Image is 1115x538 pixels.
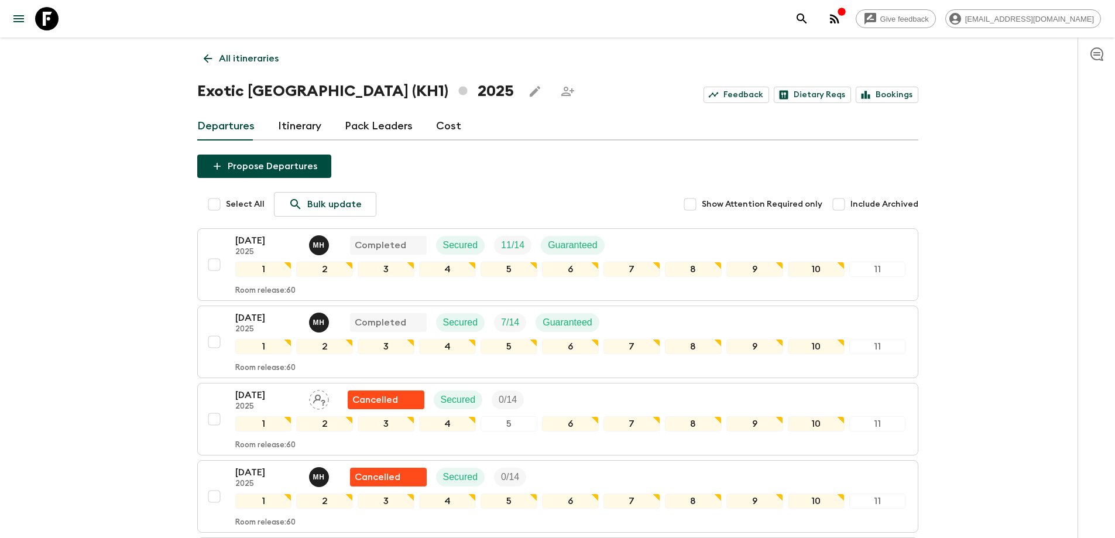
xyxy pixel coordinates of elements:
[235,339,292,354] div: 1
[874,15,935,23] span: Give feedback
[313,472,325,482] p: M H
[788,494,845,509] div: 10
[235,311,300,325] p: [DATE]
[492,390,524,409] div: Trip Fill
[307,197,362,211] p: Bulk update
[603,262,660,277] div: 7
[856,9,936,28] a: Give feedback
[419,416,476,431] div: 4
[355,316,406,330] p: Completed
[235,364,296,373] p: Room release: 60
[235,262,292,277] div: 1
[309,467,331,487] button: MH
[197,383,918,455] button: [DATE]2025Assign pack leaderFlash Pack cancellationSecuredTrip Fill1234567891011Room release:60
[197,228,918,301] button: [DATE]2025Mr. Heng Pringratana (Prefer name : James)CompletedSecuredTrip FillGuaranteed1234567891...
[278,112,321,141] a: Itinerary
[494,236,531,255] div: Trip Fill
[726,339,783,354] div: 9
[197,47,285,70] a: All itineraries
[726,416,783,431] div: 9
[309,316,331,325] span: Mr. Heng Pringratana (Prefer name : James)
[355,238,406,252] p: Completed
[419,262,476,277] div: 4
[436,468,485,486] div: Secured
[358,339,414,354] div: 3
[481,262,537,277] div: 5
[726,262,783,277] div: 9
[235,494,292,509] div: 1
[358,494,414,509] div: 3
[235,388,300,402] p: [DATE]
[665,494,722,509] div: 8
[501,238,524,252] p: 11 / 14
[788,262,845,277] div: 10
[436,313,485,332] div: Secured
[774,87,851,103] a: Dietary Reqs
[348,390,424,409] div: Flash Pack cancellation
[419,339,476,354] div: 4
[542,262,599,277] div: 6
[665,416,722,431] div: 8
[309,471,331,480] span: Mr. Heng Pringratana (Prefer name : James)
[235,234,300,248] p: [DATE]
[790,7,814,30] button: search adventures
[481,494,537,509] div: 5
[443,238,478,252] p: Secured
[556,80,579,103] span: Share this itinerary
[481,416,537,431] div: 5
[849,262,906,277] div: 11
[235,402,300,412] p: 2025
[219,52,279,66] p: All itineraries
[352,393,398,407] p: Cancelled
[358,262,414,277] div: 3
[441,393,476,407] p: Secured
[197,460,918,533] button: [DATE]2025Mr. Heng Pringratana (Prefer name : James)Flash Pack cancellationSecuredTrip Fill123456...
[197,155,331,178] button: Propose Departures
[603,339,660,354] div: 7
[494,468,526,486] div: Trip Fill
[235,286,296,296] p: Room release: 60
[419,494,476,509] div: 4
[542,416,599,431] div: 6
[350,468,427,486] div: Flash Pack cancellation
[501,316,519,330] p: 7 / 14
[309,239,331,248] span: Mr. Heng Pringratana (Prefer name : James)
[499,393,517,407] p: 0 / 14
[523,80,547,103] button: Edit this itinerary
[548,238,598,252] p: Guaranteed
[7,7,30,30] button: menu
[849,494,906,509] div: 11
[945,9,1101,28] div: [EMAIL_ADDRESS][DOMAIN_NAME]
[197,112,255,141] a: Departures
[481,339,537,354] div: 5
[309,393,329,403] span: Assign pack leader
[436,236,485,255] div: Secured
[296,494,353,509] div: 2
[850,198,918,210] span: Include Archived
[849,416,906,431] div: 11
[443,470,478,484] p: Secured
[235,325,300,334] p: 2025
[542,339,599,354] div: 6
[443,316,478,330] p: Secured
[274,192,376,217] a: Bulk update
[702,198,822,210] span: Show Attention Required only
[788,339,845,354] div: 10
[603,416,660,431] div: 7
[197,80,514,103] h1: Exotic [GEOGRAPHIC_DATA] (KH1) 2025
[296,339,353,354] div: 2
[358,416,414,431] div: 3
[296,416,353,431] div: 2
[345,112,413,141] a: Pack Leaders
[603,494,660,509] div: 7
[726,494,783,509] div: 9
[235,518,296,527] p: Room release: 60
[665,339,722,354] div: 8
[959,15,1100,23] span: [EMAIL_ADDRESS][DOMAIN_NAME]
[436,112,461,141] a: Cost
[501,470,519,484] p: 0 / 14
[542,494,599,509] div: 6
[494,313,526,332] div: Trip Fill
[355,470,400,484] p: Cancelled
[788,416,845,431] div: 10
